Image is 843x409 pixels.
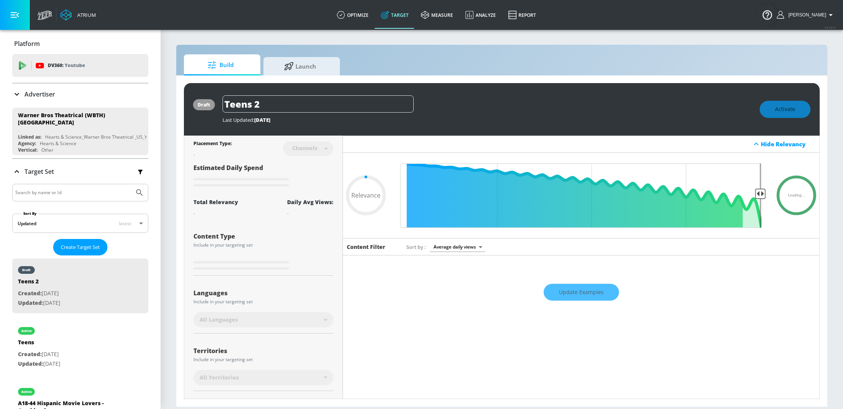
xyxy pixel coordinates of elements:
span: [DATE] [254,116,270,123]
span: Created: [18,350,42,358]
div: Channels [288,145,321,151]
div: Advertiser [12,83,148,105]
button: Open Resource Center [757,4,778,25]
span: Estimated Daily Spend [193,164,263,172]
div: draft [198,101,210,108]
p: Youtube [65,61,85,69]
div: Languages [193,290,333,296]
div: Vertical: [18,147,37,153]
div: Linked as: [18,134,41,140]
div: Include in your targeting set [193,243,333,247]
p: [DATE] [18,350,60,359]
span: v 4.24.0 [825,25,835,29]
button: [PERSON_NAME] [777,10,835,20]
a: optimize [331,1,375,29]
div: Total Relevancy [193,198,238,206]
div: activeTeensCreated:[DATE]Updated:[DATE] [12,319,148,374]
div: draftTeens 2Created:[DATE]Updated:[DATE] [12,258,148,313]
span: Relevance [351,192,380,198]
span: Build [192,56,250,74]
div: Atrium [74,11,96,18]
a: Target [375,1,415,29]
div: Warner Bros Theatrical (WBTH) [GEOGRAPHIC_DATA]Linked as:Hearts & Science_Warner Bros Theatrical ... [12,108,148,155]
p: Target Set [24,167,54,176]
p: Advertiser [24,90,55,98]
p: [DATE] [18,298,60,308]
div: Hearts & Science_Warner Bros Theatrical _US_YouTube_GoogleAds [45,134,188,140]
div: All Languages [193,312,333,327]
label: Sort By [22,211,38,216]
div: Agency: [18,140,36,147]
div: Platform [12,33,148,54]
div: Hearts & Science [40,140,76,147]
div: Hide Relevancy [761,140,815,148]
p: [DATE] [18,359,60,369]
span: Updated: [18,299,43,306]
input: Final Threshold [396,164,766,228]
div: Content Type [193,233,333,239]
a: measure [415,1,459,29]
a: Atrium [60,9,96,21]
a: Report [502,1,542,29]
div: Target Set [12,159,148,184]
span: All Languages [200,316,238,324]
div: DV360: Youtube [12,54,148,77]
div: active [21,329,32,333]
div: Warner Bros Theatrical (WBTH) [GEOGRAPHIC_DATA] [18,111,136,126]
p: DV360: [48,61,85,70]
h6: Content Filter [347,243,385,250]
p: [DATE] [18,289,60,298]
span: Updated: [18,360,43,367]
span: Created: [18,290,42,297]
div: Include in your targeting set [193,299,333,304]
div: Other [41,147,54,153]
p: Platform [14,39,40,48]
button: Create Target Set [53,239,107,255]
div: draft [22,268,31,272]
span: Loading... [788,194,805,198]
span: Sort by [406,244,426,250]
div: active [21,390,32,394]
span: Launch [271,57,329,75]
div: Updated [18,220,36,227]
div: Teens [18,339,60,350]
div: All Territories [193,370,333,385]
div: Hide Relevancy [343,136,819,153]
div: Territories [193,348,333,354]
span: Create Target Set [61,243,100,252]
div: Estimated Daily Spend [193,164,333,189]
span: latest [119,220,132,227]
input: Search by name or Id [15,188,131,198]
span: All Territories [200,374,239,381]
div: Daily Avg Views: [287,198,333,206]
div: Teens 2 [18,278,60,289]
div: Include in your targeting set [193,357,333,362]
div: Placement Type: [193,140,232,148]
span: login as: stephanie.wolklin@zefr.com [785,12,826,18]
div: Average daily views [430,242,485,252]
div: Last Updated: [223,116,752,123]
a: Analyze [459,1,502,29]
